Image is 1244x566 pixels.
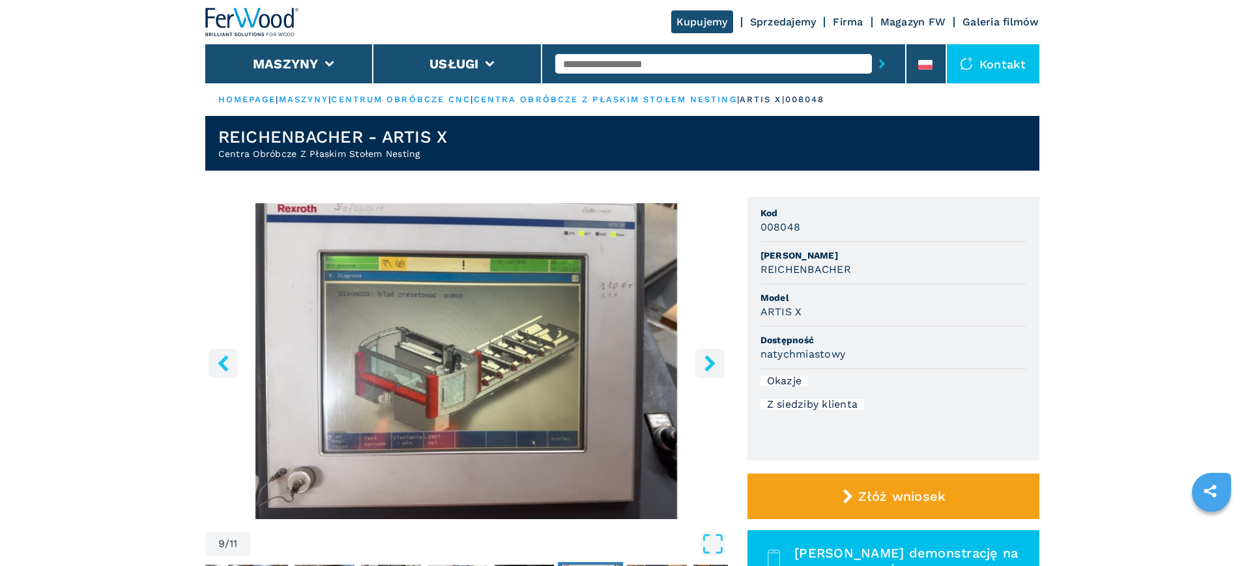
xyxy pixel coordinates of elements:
img: Centra Obróbcze Z Płaskim Stołem Nesting REICHENBACHER ARTIS X [205,203,728,519]
span: | [276,94,278,104]
span: / [225,539,229,549]
button: right-button [695,348,725,378]
a: centrum obróbcze cnc [331,94,470,104]
button: Usługi [429,56,479,72]
div: Okazje [760,376,809,386]
div: Z siedziby klienta [760,399,865,410]
h1: REICHENBACHER - ARTIS X [218,126,448,147]
h3: REICHENBACHER [760,262,851,277]
button: left-button [209,348,238,378]
a: Magazyn FW [880,16,946,28]
span: | [737,94,740,104]
p: 008048 [785,94,825,106]
span: | [328,94,331,104]
span: 11 [229,539,238,549]
div: Kontakt [947,44,1039,83]
div: Go to Slide 9 [205,203,728,519]
a: maszyny [279,94,329,104]
span: [PERSON_NAME] [760,249,1026,262]
h3: ARTIS X [760,304,802,319]
a: Firma [833,16,863,28]
img: Ferwood [205,8,299,36]
button: Złóż wniosek [747,474,1039,519]
a: Sprzedajemy [750,16,817,28]
a: HOMEPAGE [218,94,276,104]
span: Dostępność [760,333,1026,347]
h2: Centra Obróbcze Z Płaskim Stołem Nesting [218,147,448,160]
a: centra obróbcze z płaskim stołem nesting [474,94,737,104]
span: Kod [760,206,1026,219]
button: Open Fullscreen [254,532,725,556]
span: Model [760,291,1026,304]
span: 9 [218,539,225,549]
a: Galeria filmów [962,16,1039,28]
span: | [470,94,473,104]
iframe: Chat [1189,507,1234,556]
h3: 008048 [760,219,801,234]
p: artis x | [740,94,785,106]
button: Maszyny [253,56,319,72]
button: submit-button [872,49,892,79]
h3: natychmiastowy [760,347,846,361]
a: sharethis [1194,475,1226,507]
a: Kupujemy [671,10,733,33]
span: Złóż wniosek [858,488,946,504]
img: Kontakt [960,57,973,70]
